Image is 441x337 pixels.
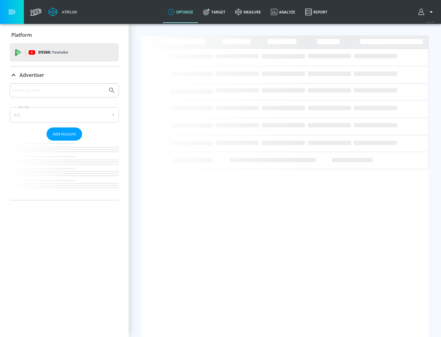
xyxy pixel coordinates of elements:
[20,72,44,78] p: Advertiser
[230,1,266,23] a: measure
[11,32,32,38] p: Platform
[53,131,76,138] span: Add Account
[10,43,119,62] div: DV360: Youtube
[10,141,119,200] nav: list of Advertiser
[10,107,119,123] div: A-Z
[10,26,119,44] div: Platform
[198,1,230,23] a: Target
[12,86,105,94] input: Search by name
[38,49,68,56] p: DV360:
[48,7,77,17] a: Atrium
[163,1,198,23] a: optimize
[266,1,300,23] a: Analyze
[52,49,68,55] p: Youtube
[17,105,31,109] label: Sort By
[300,1,332,23] a: Report
[426,20,435,24] span: v 4.24.0
[47,127,82,141] button: Add Account
[10,66,119,84] div: Advertiser
[59,9,77,15] div: Atrium
[10,83,119,200] div: Advertiser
